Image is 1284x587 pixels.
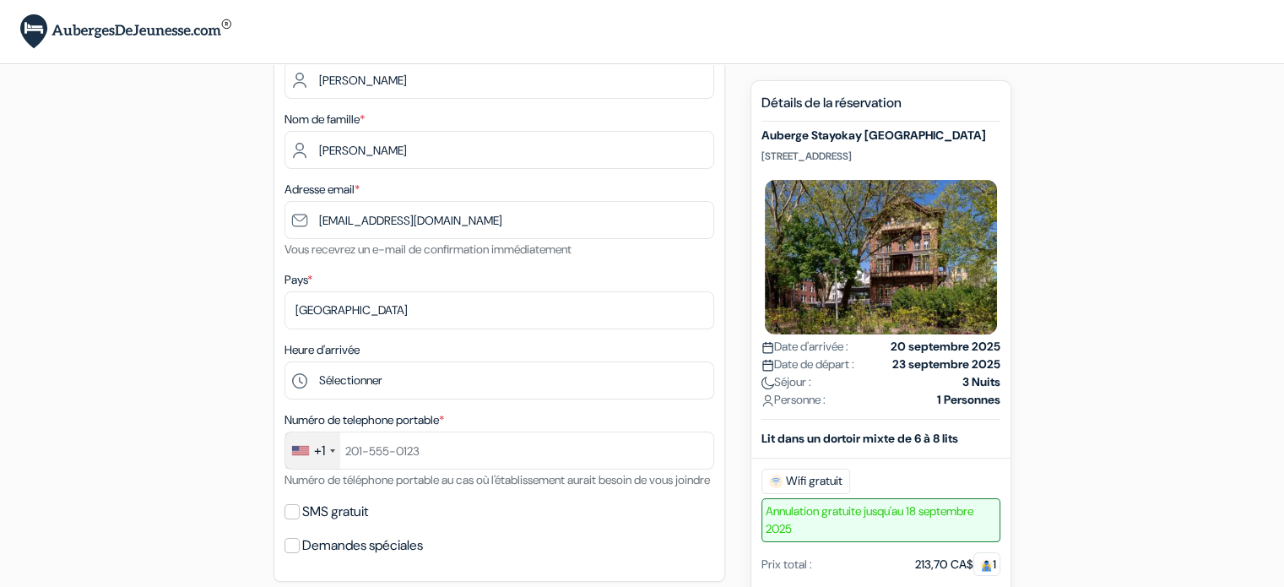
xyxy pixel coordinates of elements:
[761,377,774,389] img: moon.svg
[973,552,1000,576] span: 1
[915,556,1000,573] div: 213,70 CA$
[302,534,423,557] label: Demandes spéciales
[302,500,368,524] label: SMS gratuit
[761,373,811,391] span: Séjour :
[761,431,958,446] b: Lit dans un dortoir mixte de 6 à 8 lits
[284,111,365,128] label: Nom de famille
[761,338,848,356] span: Date d'arrivée :
[314,441,325,461] div: +1
[962,373,1000,391] strong: 3 Nuits
[284,432,714,470] input: 201-555-0123
[761,128,1000,143] h5: Auberge Stayokay [GEOGRAPHIC_DATA]
[761,394,774,407] img: user_icon.svg
[284,201,714,239] input: Entrer adresse e-mail
[769,475,783,488] img: free_wifi.svg
[761,341,774,354] img: calendar.svg
[284,61,714,99] input: Entrez votre prénom
[284,341,360,359] label: Heure d'arrivée
[761,556,812,573] div: Prix total :
[980,559,993,572] img: guest.svg
[761,95,1000,122] h5: Détails de la réservation
[891,338,1000,356] strong: 20 septembre 2025
[761,391,826,409] span: Personne :
[284,131,714,169] input: Entrer le nom de famille
[761,359,774,372] img: calendar.svg
[284,472,710,487] small: Numéro de téléphone portable au cas où l'établissement aurait besoin de vous joindre
[284,271,312,289] label: Pays
[761,469,850,494] span: Wifi gratuit
[284,181,360,198] label: Adresse email
[761,149,1000,163] p: [STREET_ADDRESS]
[285,432,340,469] div: United States: +1
[892,356,1000,373] strong: 23 septembre 2025
[761,498,1000,542] span: Annulation gratuite jusqu'au 18 septembre 2025
[937,391,1000,409] strong: 1 Personnes
[761,356,854,373] span: Date de départ :
[284,411,444,429] label: Numéro de telephone portable
[20,14,231,49] img: AubergesDeJeunesse.com
[284,242,572,257] small: Vous recevrez un e-mail de confirmation immédiatement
